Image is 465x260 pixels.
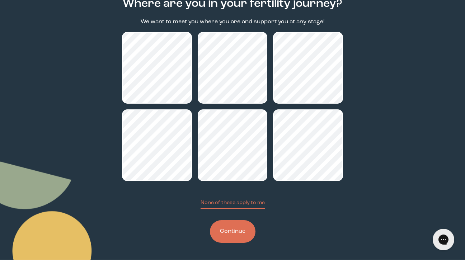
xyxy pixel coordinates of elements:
iframe: Gorgias live chat messenger [429,226,458,253]
button: Continue [210,220,255,243]
p: We want to meet you where you are and support you at any stage! [141,18,324,26]
button: None of these apply to me [201,199,265,209]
